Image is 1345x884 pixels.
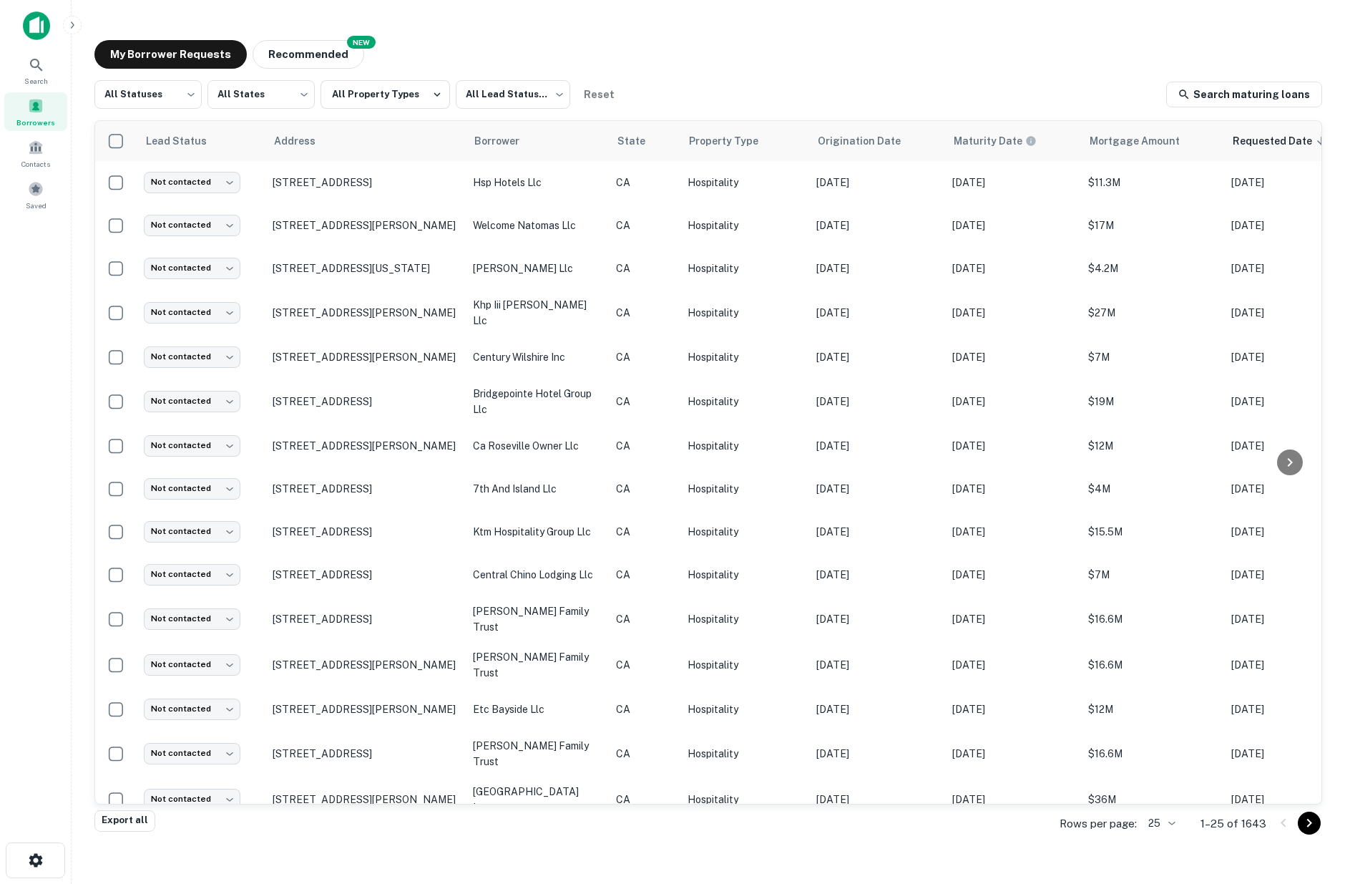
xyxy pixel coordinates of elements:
[616,438,673,454] p: CA
[144,564,240,585] div: Not contacted
[617,132,664,150] span: State
[273,568,459,581] p: [STREET_ADDRESS]
[816,701,938,717] p: [DATE]
[688,349,802,365] p: Hospitality
[273,525,459,538] p: [STREET_ADDRESS]
[816,567,938,583] p: [DATE]
[1233,132,1331,150] span: Requested Date
[24,75,48,87] span: Search
[273,482,459,495] p: [STREET_ADDRESS]
[616,481,673,497] p: CA
[1088,218,1217,233] p: $17M
[144,789,240,810] div: Not contacted
[952,261,1074,276] p: [DATE]
[1088,701,1217,717] p: $12M
[273,439,459,452] p: [STREET_ADDRESS][PERSON_NAME]
[273,703,459,716] p: [STREET_ADDRESS][PERSON_NAME]
[816,218,938,233] p: [DATE]
[952,394,1074,409] p: [DATE]
[952,438,1074,454] p: [DATE]
[616,261,673,276] p: CA
[466,121,609,161] th: Borrower
[952,611,1074,627] p: [DATE]
[688,394,802,409] p: Hospitality
[688,261,802,276] p: Hospitality
[688,701,802,717] p: Hospitality
[616,524,673,540] p: CA
[688,438,802,454] p: Hospitality
[1273,769,1345,838] iframe: Chat Widget
[952,175,1074,190] p: [DATE]
[816,746,938,762] p: [DATE]
[954,133,1022,149] h6: Maturity Date
[1143,813,1178,834] div: 25
[26,200,47,211] span: Saved
[144,478,240,499] div: Not contacted
[816,611,938,627] p: [DATE]
[21,158,50,170] span: Contacts
[144,608,240,629] div: Not contacted
[4,175,67,214] a: Saved
[473,349,602,365] p: century wilshire inc
[688,792,802,807] p: Hospitality
[347,36,376,49] div: NEW
[1088,657,1217,673] p: $16.6M
[473,738,602,769] p: [PERSON_NAME] family trust
[273,219,459,232] p: [STREET_ADDRESS][PERSON_NAME]
[273,395,459,408] p: [STREET_ADDRESS]
[273,306,459,319] p: [STREET_ADDRESS][PERSON_NAME]
[952,657,1074,673] p: [DATE]
[473,481,602,497] p: 7th and island llc
[688,218,802,233] p: Hospitality
[321,80,450,109] button: All Property Types
[816,792,938,807] p: [DATE]
[1088,261,1217,276] p: $4.2M
[954,133,1055,149] span: Maturity dates displayed may be estimated. Please contact the lender for the most accurate maturi...
[16,117,55,128] span: Borrowers
[473,218,602,233] p: welcome natomas llc
[818,132,919,150] span: Origination Date
[4,92,67,131] a: Borrowers
[4,51,67,89] div: Search
[1166,82,1322,107] a: Search maturing loans
[273,351,459,364] p: [STREET_ADDRESS][PERSON_NAME]
[1088,175,1217,190] p: $11.3M
[253,40,364,69] button: Recommended
[616,175,673,190] p: CA
[816,524,938,540] p: [DATE]
[1088,438,1217,454] p: $12M
[144,521,240,542] div: Not contacted
[265,121,466,161] th: Address
[144,302,240,323] div: Not contacted
[144,743,240,764] div: Not contacted
[616,305,673,321] p: CA
[473,386,602,417] p: bridgepointe hotel group llc
[689,132,777,150] span: Property Type
[137,121,265,161] th: Lead Status
[816,175,938,190] p: [DATE]
[952,481,1074,497] p: [DATE]
[273,262,459,275] p: [STREET_ADDRESS][US_STATE]
[473,603,602,635] p: [PERSON_NAME] family trust
[616,792,673,807] p: CA
[144,215,240,235] div: Not contacted
[473,524,602,540] p: ktm hospitality group llc
[616,567,673,583] p: CA
[688,305,802,321] p: Hospitality
[1090,132,1198,150] span: Mortgage Amount
[94,40,247,69] button: My Borrower Requests
[1088,524,1217,540] p: $15.5M
[474,132,538,150] span: Borrower
[816,394,938,409] p: [DATE]
[144,172,240,193] div: Not contacted
[952,349,1074,365] p: [DATE]
[473,701,602,717] p: etc bayside llc
[1088,349,1217,365] p: $7M
[1088,567,1217,583] p: $7M
[473,175,602,190] p: hsp hotels llc
[616,349,673,365] p: CA
[273,659,459,671] p: [STREET_ADDRESS][PERSON_NAME]
[1088,394,1217,409] p: $19M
